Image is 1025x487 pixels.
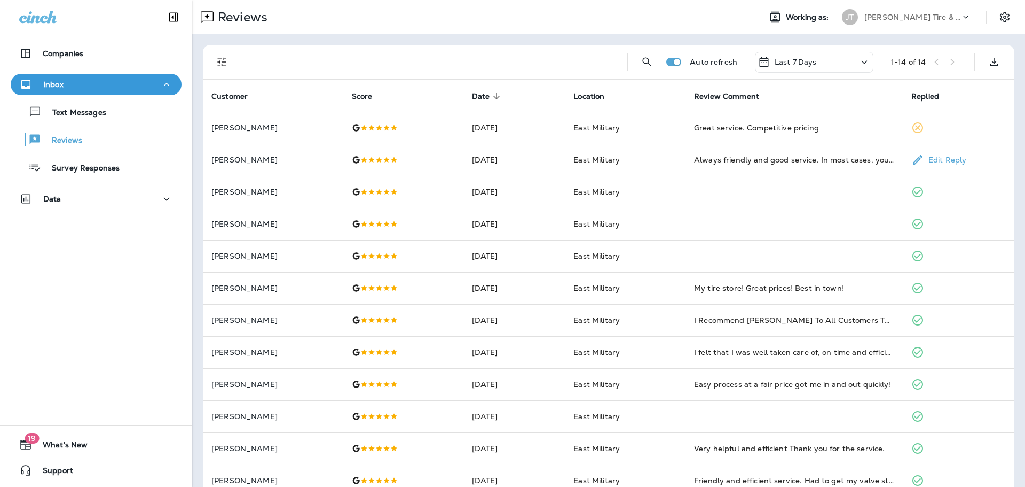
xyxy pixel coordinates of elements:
p: Reviews [41,136,82,146]
span: Support [32,466,73,479]
span: East Military [573,219,620,229]
p: [PERSON_NAME] Tire & Auto [864,13,960,21]
span: East Military [573,283,620,293]
p: Text Messages [42,108,106,118]
td: [DATE] [463,112,565,144]
td: [DATE] [463,208,565,240]
span: Customer [211,92,248,101]
span: East Military [573,251,620,261]
p: [PERSON_NAME] [211,476,335,485]
button: Data [11,188,182,210]
button: Filters [211,51,233,73]
p: [PERSON_NAME] [211,188,335,196]
span: East Military [573,412,620,421]
button: Search Reviews [636,51,658,73]
button: Survey Responses [11,156,182,179]
p: [PERSON_NAME] [211,412,335,421]
td: [DATE] [463,144,565,176]
button: Companies [11,43,182,64]
p: Inbox [43,80,64,89]
span: Review Comment [694,92,759,101]
span: Location [573,91,618,101]
div: Always friendly and good service. In most cases, you can get an appointment the same day or withi... [694,154,894,165]
span: Replied [911,92,939,101]
span: East Military [573,315,620,325]
td: [DATE] [463,240,565,272]
p: Reviews [214,9,267,25]
button: Inbox [11,74,182,95]
p: Survey Responses [41,164,120,174]
div: My tire store! Great prices! Best in town! [694,283,894,293]
button: Collapse Sidebar [159,6,188,28]
span: What's New [32,440,88,453]
td: [DATE] [463,400,565,432]
button: 19What's New [11,434,182,455]
span: Score [352,92,373,101]
button: Settings [995,7,1014,27]
td: [DATE] [463,432,565,465]
span: Working as: [786,13,831,22]
p: Data [43,195,61,203]
span: East Military [573,347,620,357]
p: Companies [43,49,83,58]
td: [DATE] [463,368,565,400]
button: Export as CSV [983,51,1005,73]
div: Great service. Competitive pricing [694,122,894,133]
div: Easy process at a fair price got me in and out quickly! [694,379,894,390]
p: Last 7 Days [775,58,817,66]
p: [PERSON_NAME] [211,156,335,164]
button: Support [11,460,182,481]
button: Reviews [11,128,182,151]
div: I Recommend Jensen To All Customers That I Talk To. [694,315,894,326]
p: [PERSON_NAME] [211,123,335,132]
div: I felt that I was well taken care of, on time and efficient [694,347,894,358]
p: Edit Reply [924,156,966,164]
span: Location [573,92,604,101]
span: East Military [573,187,620,197]
div: JT [842,9,858,25]
div: Friendly and efficient service. Had to get my valve stem replaced. Not a big ticket item and they... [694,475,894,486]
span: Replied [911,91,953,101]
p: [PERSON_NAME] [211,380,335,389]
p: [PERSON_NAME] [211,348,335,357]
p: Auto refresh [690,58,737,66]
span: East Military [573,380,620,389]
p: [PERSON_NAME] [211,220,335,228]
span: Date [472,91,504,101]
p: [PERSON_NAME] [211,252,335,260]
td: [DATE] [463,304,565,336]
button: Text Messages [11,101,182,123]
span: East Military [573,123,620,133]
span: Score [352,91,387,101]
p: [PERSON_NAME] [211,284,335,292]
div: 1 - 14 of 14 [891,58,926,66]
td: [DATE] [463,176,565,208]
span: Review Comment [694,91,773,101]
span: Date [472,92,490,101]
td: [DATE] [463,336,565,368]
td: [DATE] [463,272,565,304]
p: [PERSON_NAME] [211,316,335,324]
div: Very helpful and efficient Thank you for the service. [694,443,894,454]
span: East Military [573,155,620,165]
span: East Military [573,476,620,485]
p: [PERSON_NAME] [211,444,335,453]
span: Customer [211,91,262,101]
span: 19 [25,433,39,444]
span: East Military [573,444,620,453]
